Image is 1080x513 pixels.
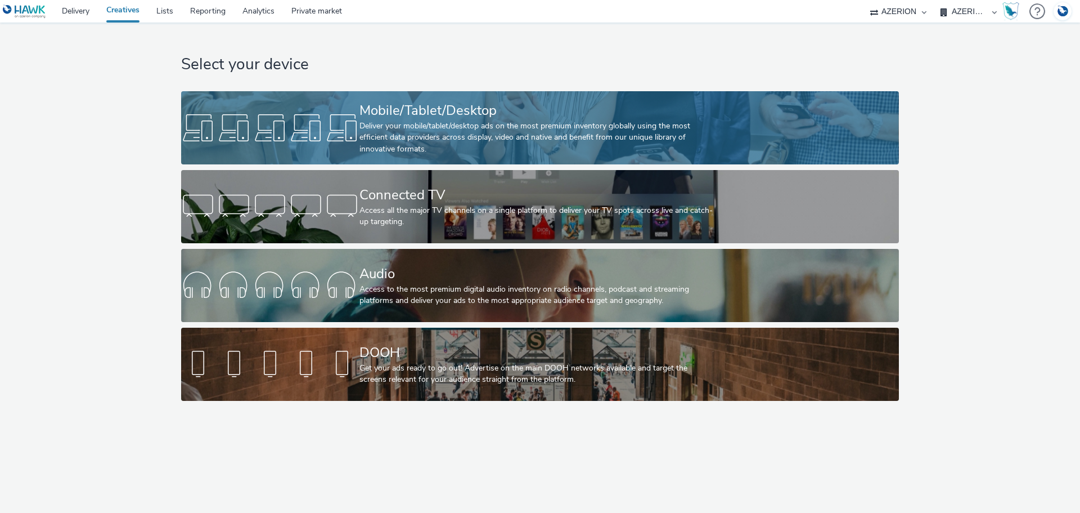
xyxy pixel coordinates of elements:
img: Hawk Academy [1002,2,1019,20]
div: Deliver your mobile/tablet/desktop ads on the most premium inventory globally using the most effi... [359,121,716,155]
div: Get your ads ready to go out! Advertise on the main DOOH networks available and target the screen... [359,363,716,386]
div: Audio [359,264,716,284]
a: DOOHGet your ads ready to go out! Advertise on the main DOOH networks available and target the sc... [181,328,898,401]
img: Account DE [1054,2,1071,21]
div: Access all the major TV channels on a single platform to deliver your TV spots across live and ca... [359,205,716,228]
div: Access to the most premium digital audio inventory on radio channels, podcast and streaming platf... [359,284,716,307]
a: AudioAccess to the most premium digital audio inventory on radio channels, podcast and streaming ... [181,249,898,322]
img: undefined Logo [3,5,46,19]
div: Mobile/Tablet/Desktop [359,101,716,121]
a: Mobile/Tablet/DesktopDeliver your mobile/tablet/desktop ads on the most premium inventory globall... [181,91,898,164]
div: Connected TV [359,185,716,205]
a: Hawk Academy [1002,2,1024,20]
a: Connected TVAccess all the major TV channels on a single platform to deliver your TV spots across... [181,170,898,243]
h1: Select your device [181,54,898,75]
div: DOOH [359,343,716,363]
